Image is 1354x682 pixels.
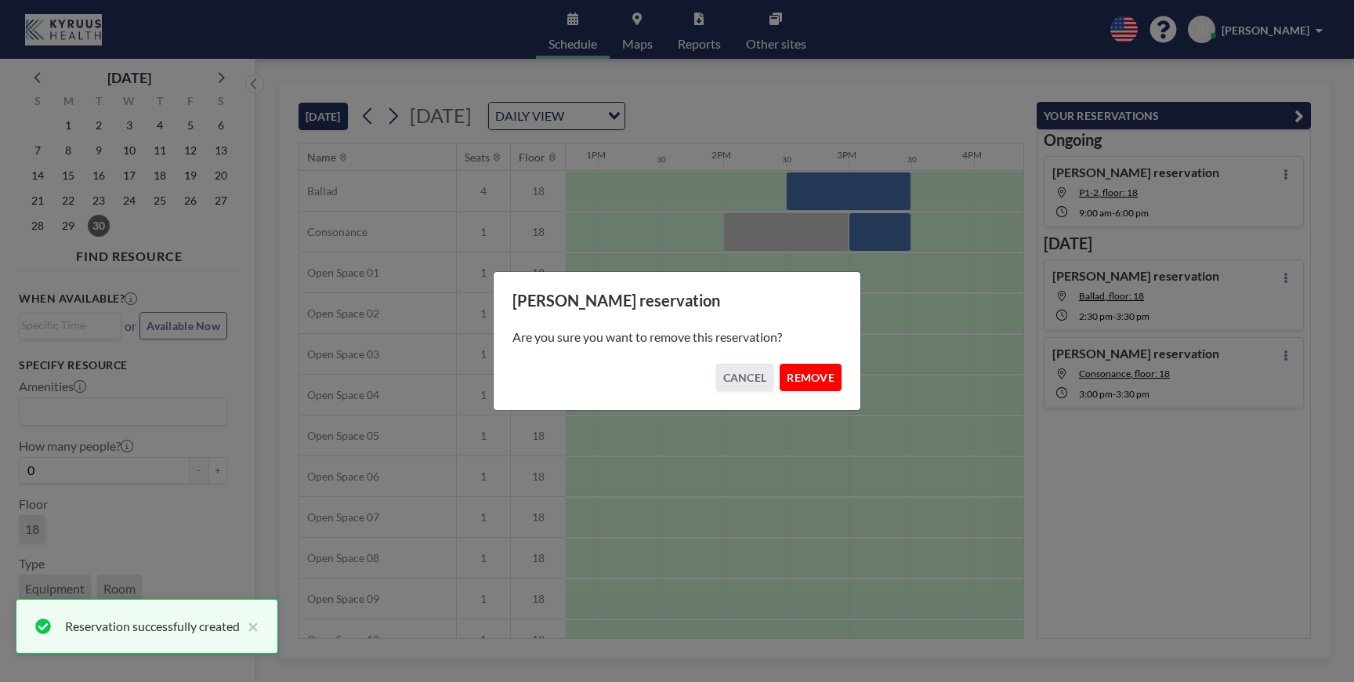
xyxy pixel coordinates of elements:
[512,291,842,310] h3: [PERSON_NAME] reservation
[780,364,842,391] button: REMOVE
[716,364,774,391] button: CANCEL
[65,617,240,636] div: Reservation successfully created
[240,617,259,636] button: close
[512,329,842,345] p: Are you sure you want to remove this reservation?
